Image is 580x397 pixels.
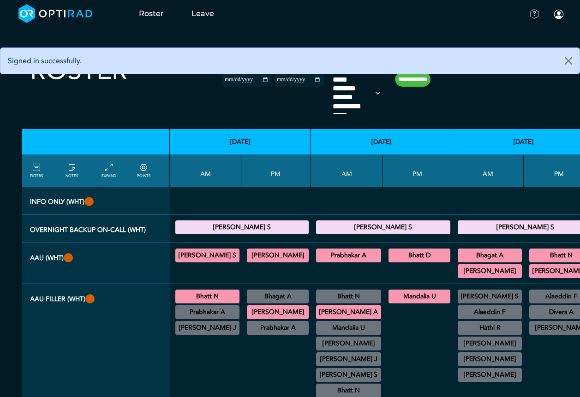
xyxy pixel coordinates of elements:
[316,249,381,262] div: CT Trauma & Urgent/MRI Trauma & Urgent 08:30 - 13:30
[316,321,381,335] div: US Diagnostic MSK/US Interventional MSK/US General Adult 09:00 - 12:00
[390,250,449,261] summary: Bhatt D
[22,215,170,243] th: Overnight backup on-call (WHT)
[458,321,522,335] div: US General Paediatric 09:30 - 13:00
[177,291,238,302] summary: Bhatt N
[311,129,452,154] th: [DATE]
[317,222,449,233] summary: [PERSON_NAME] S
[458,249,522,262] div: CT Trauma & Urgent/MRI Trauma & Urgent 08:30 - 13:30
[248,250,307,261] summary: [PERSON_NAME]
[317,385,380,396] summary: Bhatt N
[22,243,170,284] th: AAU (WHT)
[170,129,311,154] th: [DATE]
[316,290,381,303] div: US Interventional MSK 08:30 - 11:00
[247,305,309,319] div: CT Trauma & Urgent/MRI Trauma & Urgent 13:30 - 18:30
[459,266,520,277] summary: [PERSON_NAME]
[241,154,311,187] th: PM
[175,249,239,262] div: CT Trauma & Urgent/MRI Trauma & Urgent 08:30 - 13:30
[316,220,450,234] div: Overnight backup on-call 18:30 - 08:30
[177,322,238,333] summary: [PERSON_NAME] J
[458,352,522,366] div: General CT/General MRI/General XR 10:00 - 12:30
[316,352,381,366] div: General CT/General MRI/General XR 09:30 - 11:30
[177,250,238,261] summary: [PERSON_NAME] S
[389,249,450,262] div: CT Trauma & Urgent/MRI Trauma & Urgent 13:30 - 18:30
[557,48,580,74] button: Close
[30,162,43,179] a: FILTERS
[317,369,380,380] summary: [PERSON_NAME] S
[102,162,116,179] a: collapse/expand entries
[170,154,241,187] th: AM
[30,55,127,86] h2: Roster
[177,222,307,233] summary: [PERSON_NAME] S
[459,250,520,261] summary: Bhagat A
[458,368,522,382] div: ImE Lead till 1/4/2026 11:30 - 15:30
[311,154,383,187] th: AM
[459,307,520,318] summary: Alaeddin F
[459,338,520,349] summary: [PERSON_NAME]
[316,368,381,382] div: General CT/General MRI/General XR 10:00 - 12:00
[22,187,170,215] th: INFO ONLY (WHT)
[317,338,380,349] summary: [PERSON_NAME]
[175,290,239,303] div: CT Trauma & Urgent/MRI Trauma & Urgent 08:30 - 13:30
[317,354,380,365] summary: [PERSON_NAME] J
[383,154,452,187] th: PM
[175,305,239,319] div: MRI Urology 08:30 - 12:30
[248,322,307,333] summary: Prabhakar A
[66,162,78,179] a: show/hide notes
[317,250,380,261] summary: Prabhakar A
[317,322,380,333] summary: Mandalia U
[316,305,381,319] div: CT Trauma & Urgent/MRI Trauma & Urgent 08:30 - 13:30
[18,4,93,23] img: brand-opti-rad-logos-blue-and-white-d2f68631ba2948856bd03f2d395fb146ddc8fb01b4b6e9315ea85fa773367...
[458,337,522,350] div: General CT/General MRI/General XR 10:00 - 12:00
[458,290,522,303] div: Breast 08:00 - 11:00
[458,264,522,278] div: CT Trauma & Urgent/MRI Trauma & Urgent 08:30 - 13:30
[317,307,380,318] summary: [PERSON_NAME] A
[248,307,307,318] summary: [PERSON_NAME]
[316,337,381,350] div: US Head & Neck/US Interventional H&N 09:15 - 12:15
[177,307,238,318] summary: Prabhakar A
[175,220,309,234] div: Overnight backup on-call 18:30 - 08:30
[459,291,520,302] summary: [PERSON_NAME] S
[459,354,520,365] summary: [PERSON_NAME]
[458,305,522,319] div: CT Trauma & Urgent/MRI Trauma & Urgent 09:30 - 13:00
[459,322,520,333] summary: Hathi R
[459,369,520,380] summary: [PERSON_NAME]
[452,154,524,187] th: AM
[247,249,309,262] div: CT Trauma & Urgent/MRI Trauma & Urgent 13:30 - 18:30
[247,321,309,335] div: CT Cardiac 13:30 - 17:00
[137,162,150,179] a: collapse/expand expected points
[389,290,450,303] div: CT Trauma & Urgent/MRI Trauma & Urgent 13:30 - 18:30
[247,290,309,303] div: General CT/General MRI/General XR 13:30 - 15:00
[248,291,307,302] summary: Bhagat A
[317,291,380,302] summary: Bhatt N
[175,321,239,335] div: General CT/General MRI/General XR 11:30 - 13:30
[390,291,449,302] summary: Mandalia U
